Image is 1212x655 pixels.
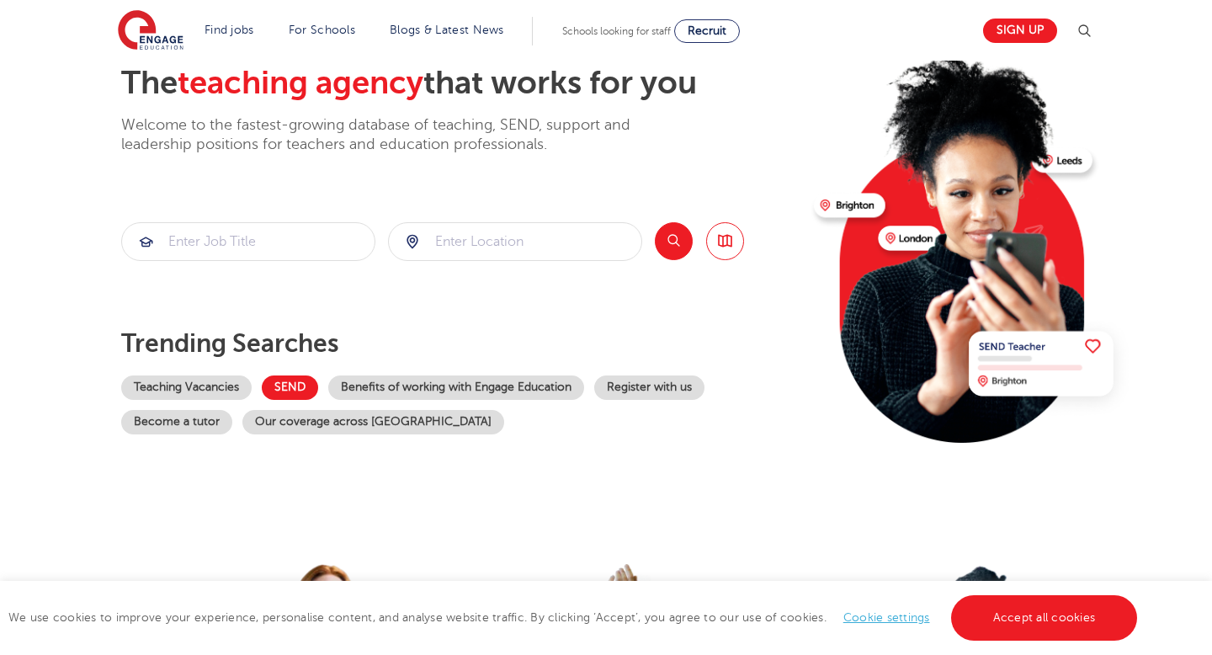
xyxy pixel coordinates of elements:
[983,19,1057,43] a: Sign up
[121,64,800,103] h2: The that works for you
[388,222,642,261] div: Submit
[390,24,504,36] a: Blogs & Latest News
[562,25,671,37] span: Schools looking for staff
[121,410,232,434] a: Become a tutor
[121,328,800,359] p: Trending searches
[674,19,740,43] a: Recruit
[205,24,254,36] a: Find jobs
[118,10,183,52] img: Engage Education
[121,222,375,261] div: Submit
[843,611,930,624] a: Cookie settings
[178,65,423,101] span: teaching agency
[594,375,704,400] a: Register with us
[122,223,375,260] input: Submit
[951,595,1138,641] a: Accept all cookies
[121,115,677,155] p: Welcome to the fastest-growing database of teaching, SEND, support and leadership positions for t...
[289,24,355,36] a: For Schools
[8,611,1141,624] span: We use cookies to improve your experience, personalise content, and analyse website traffic. By c...
[242,410,504,434] a: Our coverage across [GEOGRAPHIC_DATA]
[688,24,726,37] span: Recruit
[121,375,252,400] a: Teaching Vacancies
[389,223,641,260] input: Submit
[655,222,693,260] button: Search
[262,375,318,400] a: SEND
[328,375,584,400] a: Benefits of working with Engage Education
